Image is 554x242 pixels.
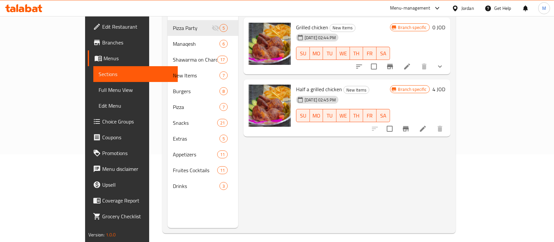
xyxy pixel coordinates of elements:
div: items [217,56,228,64]
a: Coupons [88,129,178,145]
span: TU [326,49,334,58]
span: Extras [173,135,219,143]
div: items [219,40,228,48]
button: WE [336,109,350,122]
span: Branches [102,39,173,46]
span: 5 [220,25,227,31]
span: Edit Menu [99,102,173,110]
div: items [219,103,228,111]
button: Branch-specific-item [398,121,414,137]
span: 11 [218,167,227,174]
span: Coupons [102,133,173,141]
div: Burgers [173,87,219,95]
a: Edit Restaurant [88,19,178,35]
span: 3 [220,183,227,189]
div: Snacks21 [168,115,238,131]
button: SA [377,47,390,60]
div: items [217,150,228,158]
div: Drinks3 [168,178,238,194]
div: Menu-management [390,4,430,12]
div: items [219,135,228,143]
span: Select to update [367,60,381,73]
span: [DATE] 02:45 PM [302,97,338,103]
span: FR [366,49,374,58]
span: New Items [173,71,219,79]
button: delete [432,121,448,137]
div: Manaqesh6 [168,36,238,52]
div: items [217,119,228,127]
span: 11 [218,151,227,158]
button: MO [310,47,323,60]
div: Burgers8 [168,83,238,99]
button: TU [323,109,336,122]
span: TH [353,49,361,58]
a: Coverage Report [88,193,178,208]
span: Coverage Report [102,197,173,204]
div: New Items [343,86,369,94]
button: SA [377,109,390,122]
button: FR [363,47,377,60]
span: FR [366,111,374,121]
img: Grilled chicken [249,23,291,65]
span: Drinks [173,182,219,190]
span: 21 [218,120,227,126]
span: WE [339,49,347,58]
img: Half a grilled chicken [249,85,291,127]
span: SU [299,49,307,58]
span: Menus [104,54,173,62]
span: Branch specific [396,24,429,31]
span: Shawarma on Charcoal [173,56,217,64]
a: Menus [88,50,178,66]
button: FR [363,109,377,122]
span: WE [339,111,347,121]
div: Extras5 [168,131,238,147]
a: Branches [88,35,178,50]
div: Shawarma on Charcoal17 [168,52,238,67]
div: items [219,87,228,95]
a: Upsell [88,177,178,193]
span: Pizza [173,103,219,111]
button: show more [432,59,448,74]
span: SU [299,111,307,121]
span: Appetizers [173,150,217,158]
span: MO [312,49,321,58]
span: Edit Restaurant [102,23,173,31]
span: Full Menu View [99,86,173,94]
svg: Inactive section [212,24,219,32]
span: Manaqesh [173,40,219,48]
span: 7 [220,72,227,79]
div: New Items [330,24,356,32]
a: Grocery Checklist [88,208,178,224]
nav: Menu sections [168,17,238,197]
span: 6 [220,41,227,47]
a: Choice Groups [88,114,178,129]
span: SA [379,111,387,121]
span: 17 [218,57,227,63]
button: sort-choices [351,59,367,74]
div: Pizza Party5 [168,20,238,36]
span: Select to update [383,122,397,136]
span: Pizza Party [173,24,212,32]
span: [DATE] 02:44 PM [302,35,338,41]
span: Menu disclaimer [102,165,173,173]
a: Sections [93,66,178,82]
a: Edit menu item [419,125,427,133]
button: MO [310,109,323,122]
span: Sections [99,70,173,78]
span: Snacks [173,119,217,127]
a: Edit Menu [93,98,178,114]
div: Fruites Cocktails11 [168,162,238,178]
span: 8 [220,88,227,94]
span: New Items [330,24,355,32]
span: MO [312,111,321,121]
button: TU [323,47,336,60]
span: Fruites Cocktails [173,166,217,174]
div: Jordan [461,5,474,12]
button: TH [350,109,363,122]
span: TU [326,111,334,121]
div: New Items7 [168,67,238,83]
